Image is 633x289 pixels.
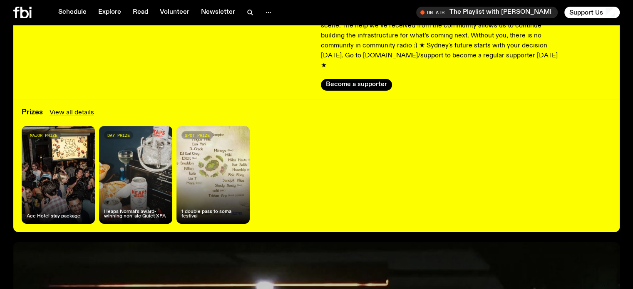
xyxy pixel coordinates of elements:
[181,210,245,219] h4: 1 double pass to soma festival
[107,133,130,138] span: day prize
[416,7,558,18] button: On AirThe Playlist with [PERSON_NAME] and [PERSON_NAME]
[569,9,603,16] span: Support Us
[22,109,43,116] h3: Prizes
[155,7,194,18] a: Volunteer
[27,214,80,219] h4: Ace Hotel stay package
[53,7,92,18] a: Schedule
[93,7,126,18] a: Explore
[50,108,94,118] a: View all details
[30,133,57,138] span: major prize
[128,7,153,18] a: Read
[196,7,240,18] a: Newsletter
[564,7,620,18] button: Support Us
[321,79,392,91] button: Become a supporter
[104,210,167,219] h4: Heaps Normal's award-winning non-alc Quiet XPA
[185,133,210,138] span: spot prize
